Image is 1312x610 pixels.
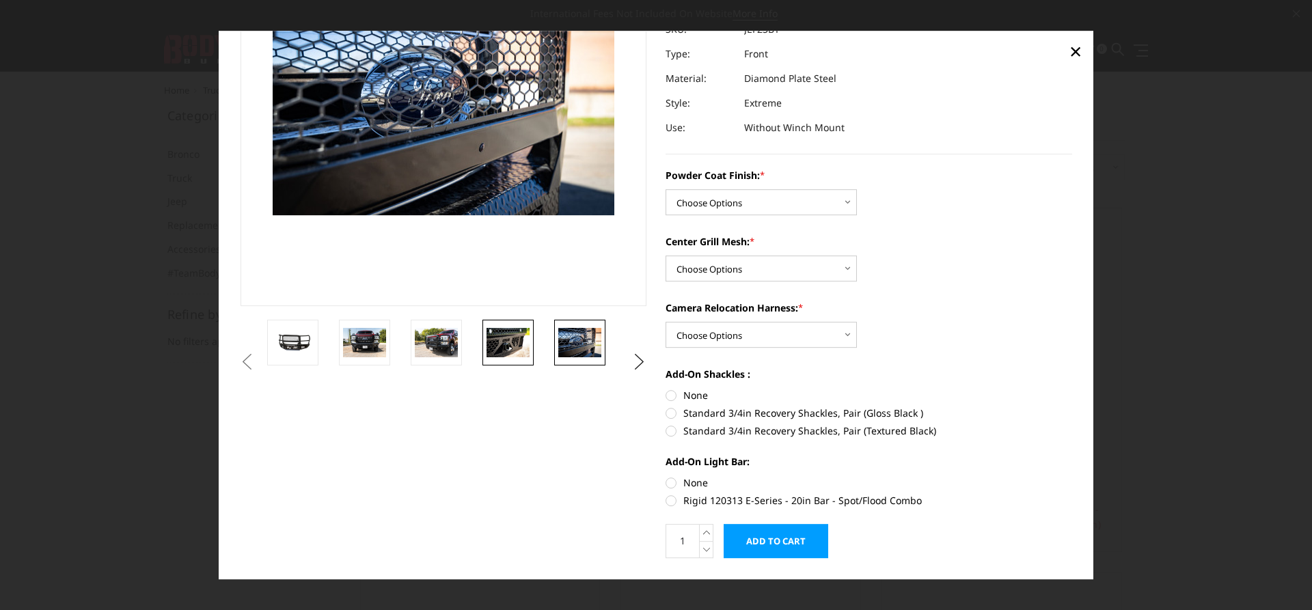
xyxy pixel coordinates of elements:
dt: Material: [666,66,734,91]
label: Standard 3/4in Recovery Shackles, Pair (Gloss Black ) [666,406,1072,420]
a: Close [1065,40,1086,62]
dd: Diamond Plate Steel [744,66,836,91]
label: Powder Coat Finish: [666,168,1072,182]
label: Standard 3/4in Recovery Shackles, Pair (Textured Black) [666,424,1072,438]
label: Camera Relocation Harness: [666,301,1072,315]
img: 2023-2025 Ford F250-350 - FT Series - Extreme Front Bumper [271,333,314,352]
label: None [666,388,1072,402]
label: Add-On Light Bar: [666,454,1072,469]
button: Previous [237,352,258,372]
button: Next [629,352,650,372]
label: Rigid 120313 E-Series - 20in Bar - Spot/Flood Combo [666,493,1072,508]
img: 2023-2025 Ford F250-350 - FT Series - Extreme Front Bumper [558,329,601,357]
dt: Use: [666,115,734,140]
label: Center Grill Mesh: [666,234,1072,249]
img: 2023-2025 Ford F250-350 - FT Series - Extreme Front Bumper [487,329,530,357]
dt: Style: [666,91,734,115]
span: × [1069,36,1082,66]
img: 2023-2025 Ford F250-350 - FT Series - Extreme Front Bumper [343,329,386,357]
iframe: Chat Widget [1244,544,1312,610]
input: Add to Cart [724,524,828,558]
dd: Front [744,42,768,66]
img: 2023-2025 Ford F250-350 - FT Series - Extreme Front Bumper [415,329,458,357]
dd: Extreme [744,91,782,115]
dt: Type: [666,42,734,66]
dd: Without Winch Mount [744,115,845,140]
label: None [666,475,1072,490]
label: Add-On Shackles : [666,367,1072,381]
